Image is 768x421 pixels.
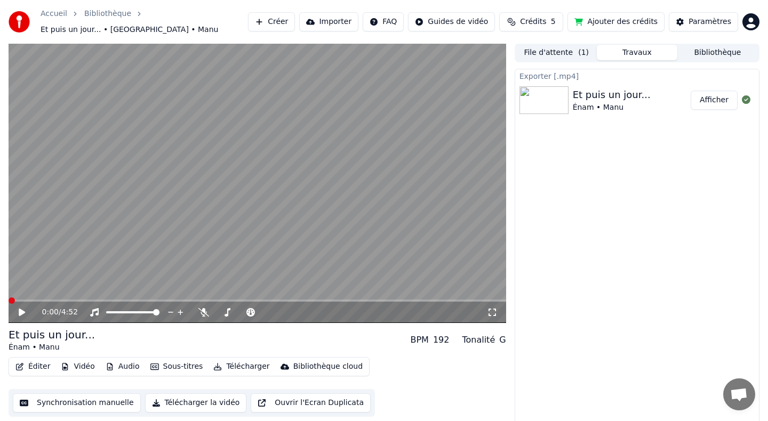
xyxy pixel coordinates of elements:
div: G [499,334,506,346]
div: 192 [433,334,450,346]
div: Paramètres [689,17,731,27]
button: Ouvrir l'Ecran Duplicata [251,393,371,412]
div: BPM [410,334,428,346]
span: 5 [551,17,556,27]
div: Énam • Manu [573,102,651,113]
button: File d'attente [516,45,597,60]
button: Éditer [11,359,54,374]
div: Exporter [.mp4] [515,69,759,82]
button: Télécharger la vidéo [145,393,247,412]
div: Tonalité [462,334,495,346]
span: 0:00 [42,307,59,318]
a: Ouvrir le chat [723,378,755,410]
a: Accueil [41,9,67,19]
button: FAQ [363,12,404,31]
a: Bibliothèque [84,9,131,19]
button: Vidéo [57,359,99,374]
button: Paramètres [669,12,738,31]
div: Énam • Manu [9,342,95,353]
button: Télécharger [209,359,274,374]
button: Importer [299,12,358,31]
button: Créer [248,12,295,31]
button: Synchronisation manuelle [13,393,141,412]
div: Et puis un jour... [9,327,95,342]
button: Bibliothèque [677,45,758,60]
button: Ajouter des crédits [567,12,665,31]
span: Crédits [520,17,546,27]
span: Et puis un jour... • [GEOGRAPHIC_DATA] • Manu [41,25,218,35]
img: youka [9,11,30,33]
div: / [42,307,68,318]
button: Audio [101,359,144,374]
button: Guides de vidéo [408,12,495,31]
button: Sous-titres [146,359,207,374]
div: Et puis un jour... [573,87,651,102]
div: Bibliothèque cloud [293,361,363,372]
span: 4:52 [61,307,78,318]
button: Travaux [597,45,677,60]
nav: breadcrumb [41,9,248,35]
span: ( 1 ) [578,47,589,58]
button: Afficher [691,91,738,110]
button: Crédits5 [499,12,563,31]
